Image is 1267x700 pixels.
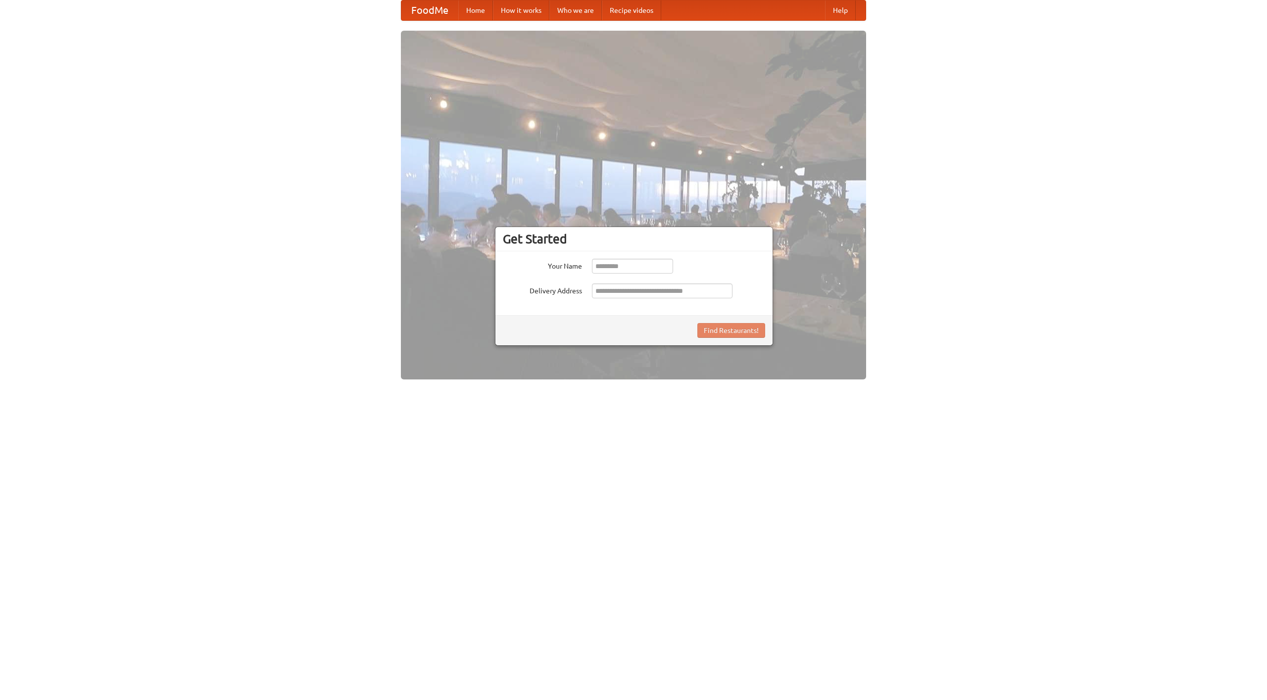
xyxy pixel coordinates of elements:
a: Help [825,0,856,20]
a: Who we are [549,0,602,20]
label: Your Name [503,259,582,271]
label: Delivery Address [503,283,582,296]
h3: Get Started [503,232,765,246]
button: Find Restaurants! [697,323,765,338]
a: Recipe videos [602,0,661,20]
a: Home [458,0,493,20]
a: FoodMe [401,0,458,20]
a: How it works [493,0,549,20]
